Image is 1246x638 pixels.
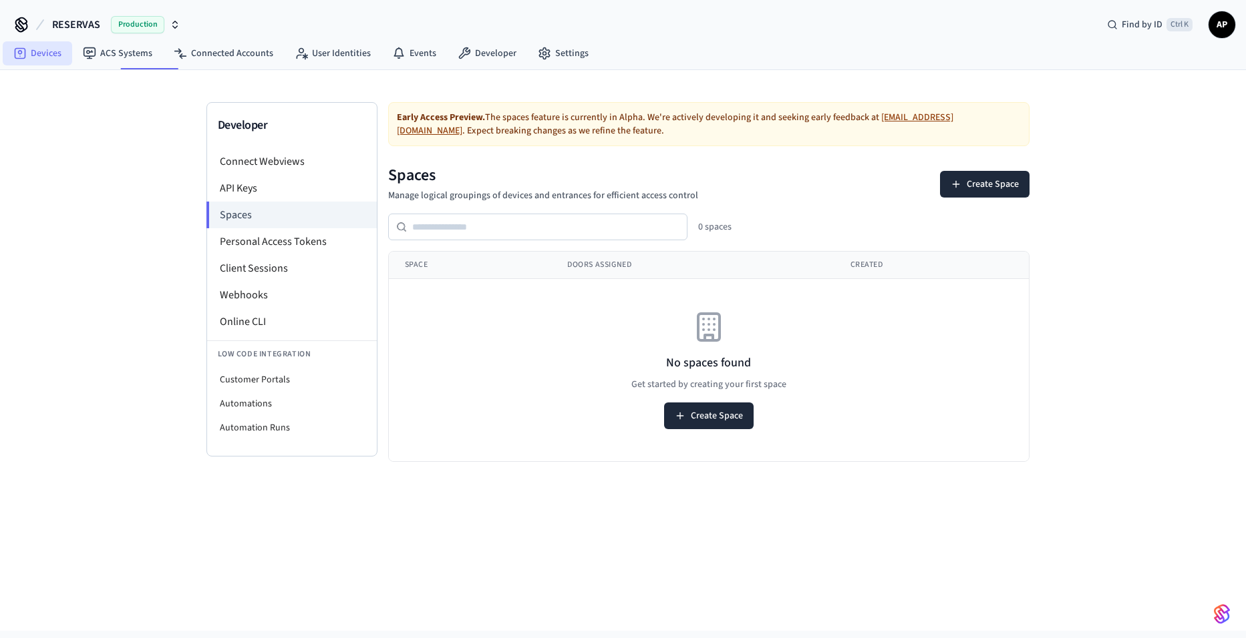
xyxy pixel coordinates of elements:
th: Space [389,252,551,279]
h3: Developer [218,116,366,135]
div: 0 spaces [698,220,732,234]
button: AP [1209,11,1235,38]
img: SeamLogoGradient.69752ec5.svg [1214,603,1230,625]
li: Connect Webviews [207,148,377,175]
a: Connected Accounts [163,41,284,65]
li: Low Code Integration [207,340,377,368]
span: Production [111,16,164,33]
span: AP [1210,13,1234,37]
li: Online CLI [207,308,377,335]
strong: Early Access Preview. [397,111,485,124]
th: Doors Assigned [551,252,834,279]
a: [EMAIL_ADDRESS][DOMAIN_NAME] [397,111,953,137]
a: Devices [3,41,72,65]
li: Customer Portals [207,368,377,392]
a: Settings [527,41,599,65]
li: Automation Runs [207,416,377,440]
h1: Spaces [388,165,698,186]
p: Get started by creating your first space [631,378,786,392]
span: Ctrl K [1166,18,1193,31]
th: Created [834,252,1025,279]
button: Create Space [940,171,1030,198]
a: Events [381,41,447,65]
li: Personal Access Tokens [207,228,377,255]
li: Spaces [206,202,377,228]
div: Find by IDCtrl K [1096,13,1203,37]
button: Create Space [664,402,754,429]
span: RESERVAS [52,17,100,33]
a: Developer [447,41,527,65]
li: Client Sessions [207,255,377,282]
span: Find by ID [1122,18,1162,31]
li: Automations [207,392,377,416]
div: The spaces feature is currently in Alpha. We're actively developing it and seeking early feedback... [388,102,1030,146]
a: User Identities [284,41,381,65]
p: Manage logical groupings of devices and entrances for efficient access control [388,189,698,203]
li: API Keys [207,175,377,202]
h3: No spaces found [666,354,751,372]
li: Webhooks [207,282,377,308]
a: ACS Systems [72,41,163,65]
